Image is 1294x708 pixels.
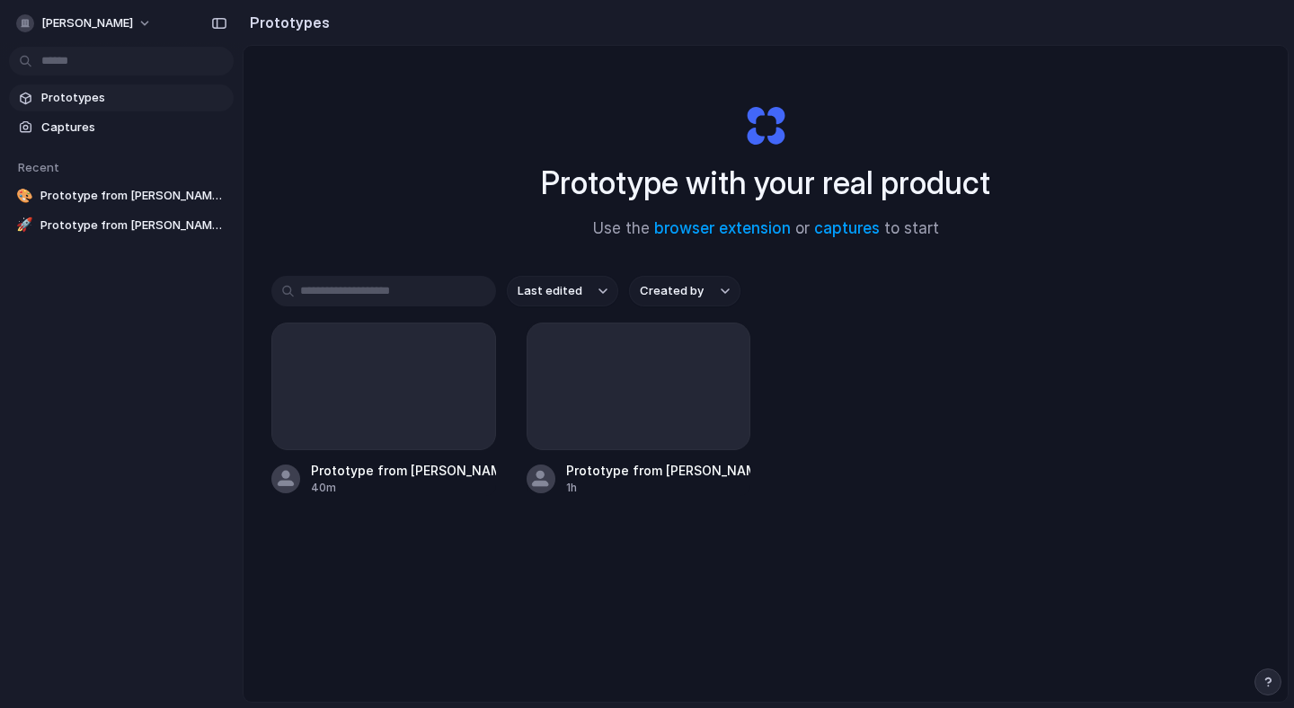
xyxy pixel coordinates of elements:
h1: Prototype with your real product [541,159,990,207]
button: Created by [629,276,740,306]
a: Prototype from [PERSON_NAME] Negotiation40m [271,323,496,496]
span: [PERSON_NAME] [41,14,133,32]
a: Prototypes [9,84,234,111]
span: Recent [18,160,59,174]
div: 1h [566,480,751,496]
button: Last edited [507,276,618,306]
a: Captures [9,114,234,141]
div: Prototype from [PERSON_NAME] Negotiation [566,461,751,480]
span: Captures [41,119,226,137]
div: 🚀 [16,217,33,235]
div: 40m [311,480,496,496]
a: 🎨Prototype from [PERSON_NAME] Negotiation [9,182,234,209]
span: Prototypes [41,89,226,107]
a: Prototype from [PERSON_NAME] Negotiation1h [527,323,751,496]
span: Created by [640,282,704,300]
span: Last edited [518,282,582,300]
span: Use the or to start [593,217,939,241]
div: Prototype from [PERSON_NAME] Negotiation [311,461,496,480]
a: browser extension [654,219,791,237]
a: 🚀Prototype from [PERSON_NAME] Negotiation [9,212,234,239]
span: Prototype from [PERSON_NAME] Negotiation [40,217,226,235]
span: Prototype from [PERSON_NAME] Negotiation [40,187,226,205]
h2: Prototypes [243,12,330,33]
button: [PERSON_NAME] [9,9,161,38]
div: 🎨 [16,187,33,205]
a: captures [814,219,880,237]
